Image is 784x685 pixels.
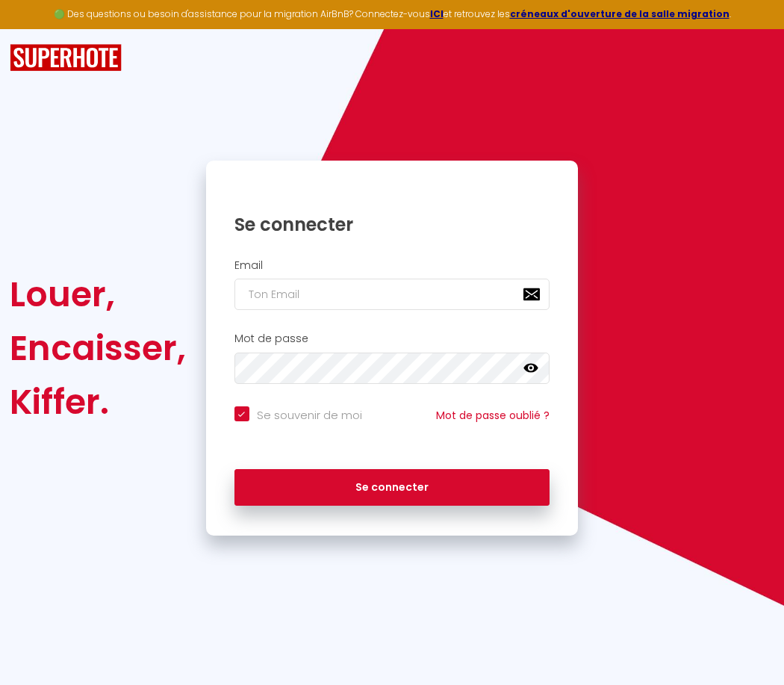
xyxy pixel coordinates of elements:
h2: Mot de passe [234,332,550,345]
div: Encaisser, [10,321,186,375]
h2: Email [234,259,550,272]
a: créneaux d'ouverture de la salle migration [510,7,729,20]
div: Louer, [10,267,186,321]
img: SuperHote logo [10,44,122,72]
button: Se connecter [234,469,550,506]
h1: Se connecter [234,213,550,236]
a: ICI [430,7,444,20]
div: Kiffer. [10,375,186,429]
input: Ton Email [234,279,550,310]
a: Mot de passe oublié ? [436,408,550,423]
